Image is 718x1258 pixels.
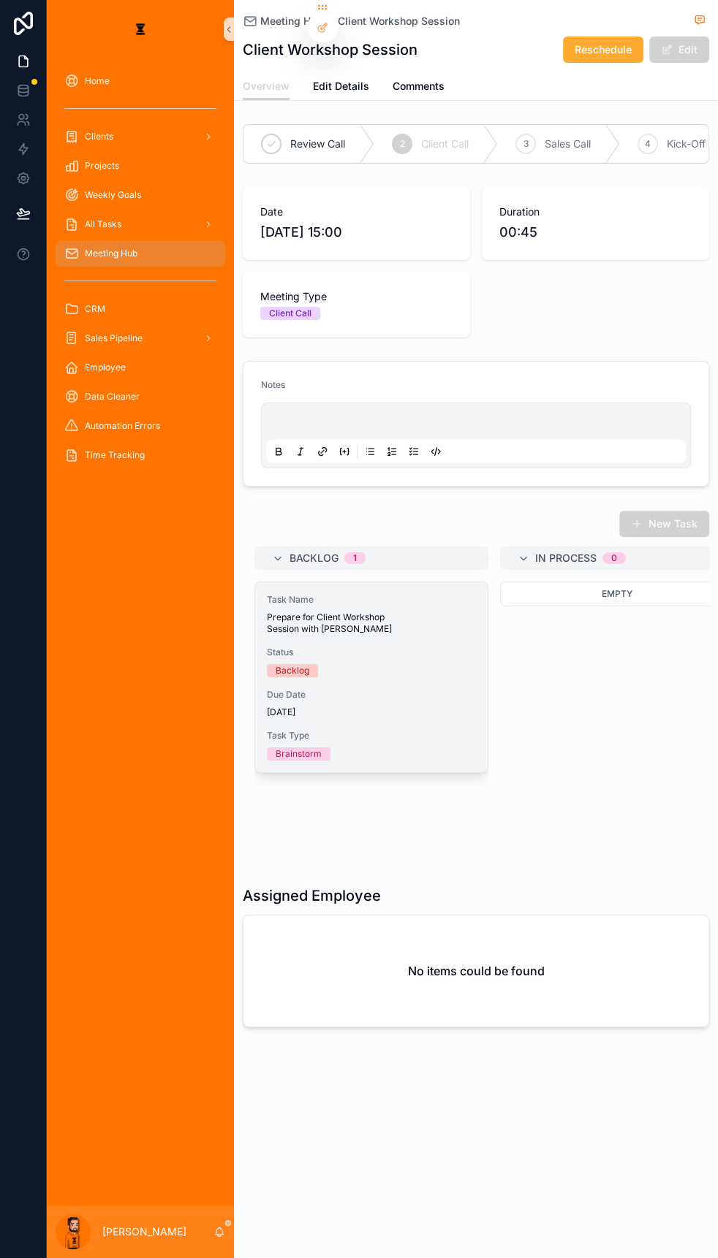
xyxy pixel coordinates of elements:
span: Overview [243,79,290,94]
span: Status [267,647,476,658]
span: Automation Errors [85,420,160,432]
div: Client Call [269,307,311,320]
span: Meeting Hub [85,248,137,259]
span: Clients [85,131,113,142]
span: Empty [602,588,632,599]
span: Home [85,75,110,87]
span: Sales Pipeline [85,332,143,344]
span: Edit Details [313,79,369,94]
a: Clients [56,123,225,150]
h1: Client Workshop Session [243,39,417,60]
button: New Task [619,511,709,537]
a: All Tasks [56,211,225,237]
span: Review Call [290,137,345,151]
span: [DATE] [267,706,476,718]
span: All Tasks [85,218,121,230]
span: Reschedule [575,42,632,57]
a: Edit Details [313,73,369,102]
span: Prepare for Client Workshop Session with [PERSON_NAME] [267,611,476,635]
img: App logo [129,18,152,41]
span: [DATE] 15:00 [260,222,453,243]
span: In Process [535,551,597,565]
span: Notes [261,379,285,390]
a: Task NamePrepare for Client Workshop Session with [PERSON_NAME]StatusBacklogDue Date[DATE]Task Ty... [254,582,488,773]
span: Weekly Goals [85,189,141,201]
span: Date [260,205,453,219]
a: Home [56,68,225,94]
span: Client Call [421,137,469,151]
span: 00:45 [499,222,692,243]
a: Automation Errors [56,413,225,439]
a: Weekly Goals [56,182,225,208]
span: Data Cleaner [85,391,140,403]
span: Task Type [267,730,476,742]
span: Projects [85,160,119,172]
span: Meeting Hub [260,14,323,28]
a: Comments [393,73,445,102]
span: Backlog [290,551,339,565]
button: Reschedule [563,37,643,63]
span: Task Name [267,594,476,606]
span: Sales Call [545,137,591,151]
div: Brainstorm [276,747,322,760]
div: Backlog [276,664,309,677]
a: Meeting Hub [56,240,225,267]
h1: Assigned Employee [243,885,381,906]
a: Sales Pipeline [56,325,225,351]
a: Data Cleaner [56,384,225,410]
div: 0 [611,552,617,564]
span: 2 [400,138,405,150]
span: 3 [524,138,529,150]
span: Duration [499,205,692,219]
a: CRM [56,296,225,322]
button: Edit [649,37,709,63]
a: Projects [56,153,225,179]
h2: No items could be found [408,962,545,980]
span: Meeting Type [260,289,453,304]
div: 1 [353,552,357,564]
span: CRM [85,303,105,315]
span: 4 [645,138,651,150]
a: Overview [243,73,290,101]
div: scrollable content [47,58,234,485]
a: Employee [56,354,225,381]
a: Client Workshop Session [338,14,460,28]
p: [PERSON_NAME] [102,1224,186,1239]
span: Due Date [267,689,476,701]
span: Employee [85,362,126,373]
span: Comments [393,79,445,94]
a: Meeting Hub [243,14,323,28]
